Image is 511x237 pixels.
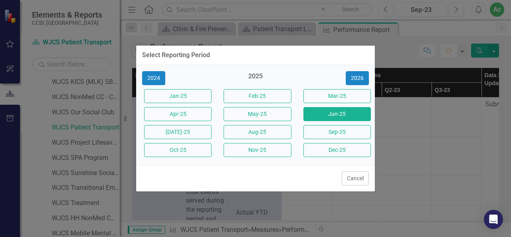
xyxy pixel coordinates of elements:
button: [DATE]-25 [144,125,212,139]
button: Aug-25 [224,125,291,139]
button: May-25 [224,107,291,121]
button: Feb-25 [224,89,291,103]
button: Nov-25 [224,143,291,157]
button: Mar-25 [303,89,371,103]
button: Dec-25 [303,143,371,157]
button: Sep-25 [303,125,371,139]
button: Jan-25 [144,89,212,103]
button: 2024 [142,71,165,85]
div: Open Intercom Messenger [484,210,503,229]
button: Jun-25 [303,107,371,121]
div: 2025 [222,72,289,85]
button: Oct-25 [144,143,212,157]
button: Apr-25 [144,107,212,121]
button: Cancel [342,171,369,185]
div: Select Reporting Period [142,52,210,59]
button: 2026 [346,71,369,85]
